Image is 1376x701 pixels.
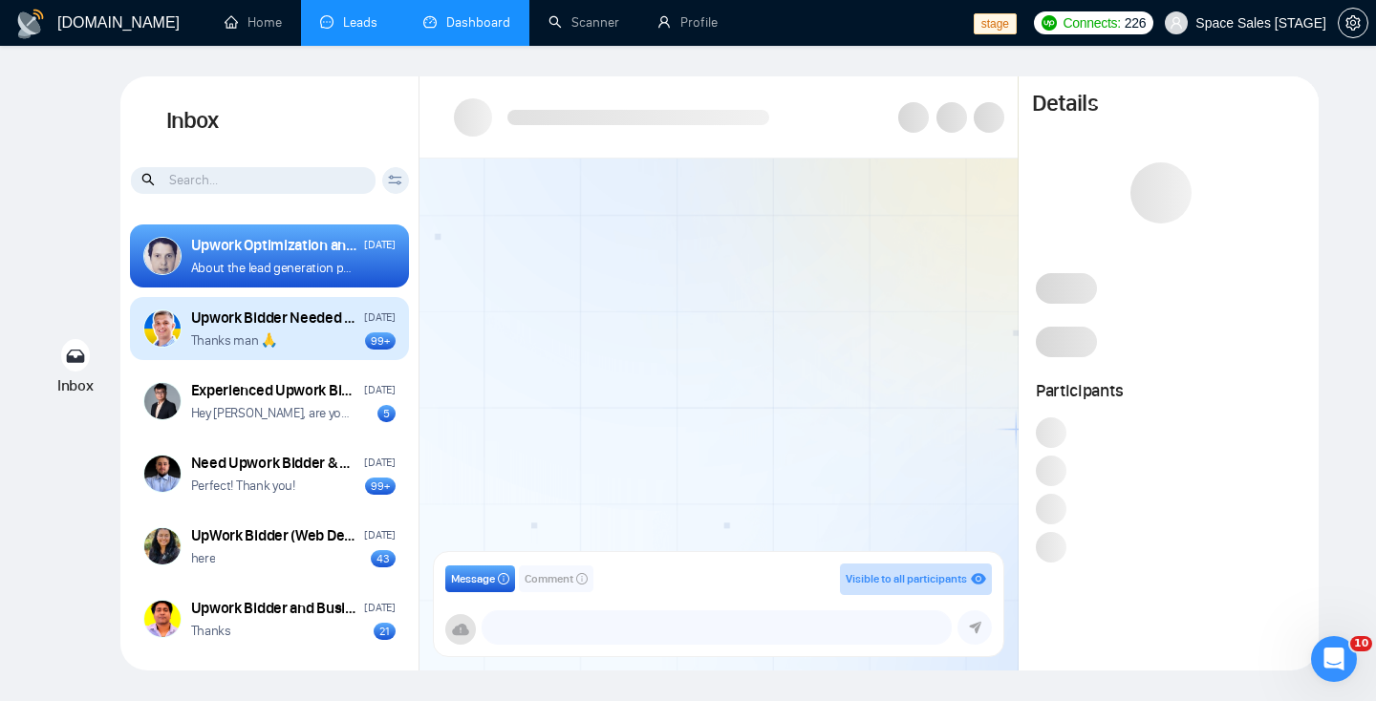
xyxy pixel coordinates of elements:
[144,238,181,274] img: Diego Riera
[971,571,986,586] span: eye
[1032,90,1097,118] h1: Details
[377,405,396,422] div: 5
[364,381,395,399] div: [DATE]
[365,332,396,350] div: 99+
[1125,12,1146,33] span: 226
[191,525,359,546] div: UpWork Bidder (Web Design Agency Experience) (Full Time Role)
[445,565,515,592] button: Messageinfo-circle
[191,235,359,256] div: Upwork Optimization and Management Specialist
[374,623,396,640] div: 21
[657,14,718,31] a: userProfile
[498,573,509,584] span: info-circle
[225,14,282,31] a: homeHome
[371,550,396,567] div: 43
[1170,16,1183,30] span: user
[364,526,395,544] div: [DATE]
[191,331,277,350] p: Thanks man 🙏
[191,477,295,495] p: Perfect! Thank you!
[191,404,355,422] p: Hey [PERSON_NAME], are you still in the market for an Upwork bidder?
[519,565,593,592] button: Commentinfo-circle
[1311,636,1357,682] iframe: Intercom live chat
[191,598,359,619] div: Upwork Bidder and Business Development Specialist
[191,549,216,567] p: here
[1036,380,1302,401] h1: Participants
[364,454,395,472] div: [DATE]
[1350,636,1372,651] span: 10
[974,13,1017,34] span: stage
[364,236,395,254] div: [DATE]
[1042,15,1057,31] img: upwork-logo.png
[1339,15,1367,31] span: setting
[144,383,181,419] img: Tuong Nguyen
[15,9,46,39] img: logo
[364,308,395,327] div: [DATE]
[131,167,376,194] input: Search...
[548,14,619,31] a: searchScanner
[191,380,359,401] div: Experienced Upwork Bidder Needed for Expanding Digital Agency
[365,478,396,495] div: 99+
[191,308,359,329] div: Upwork Bidder Needed for Web Development Agency
[320,14,385,31] a: messageLeads
[191,622,231,640] p: Thanks
[1338,8,1368,38] button: setting
[144,310,181,347] img: Stanislav Rudenko
[1338,15,1368,31] a: setting
[141,169,158,190] span: search
[144,456,181,492] img: Angelo Castellana
[423,14,510,31] a: dashboardDashboard
[57,376,94,394] span: Inbox
[144,528,181,564] img: Arushi Gupta
[1063,12,1120,33] span: Connects:
[364,599,395,617] div: [DATE]
[451,570,495,588] span: Message
[144,601,181,637] img: Aman Kumar
[525,570,573,588] span: Comment
[191,259,355,277] p: About the lead generation part, I am happy to share how I can help you with email, LinkedIn and SEO
[846,572,967,585] span: Visible to all participants
[576,573,588,584] span: info-circle
[191,453,359,474] div: Need Upwork Bidder & Business Developer
[120,76,419,166] h1: Inbox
